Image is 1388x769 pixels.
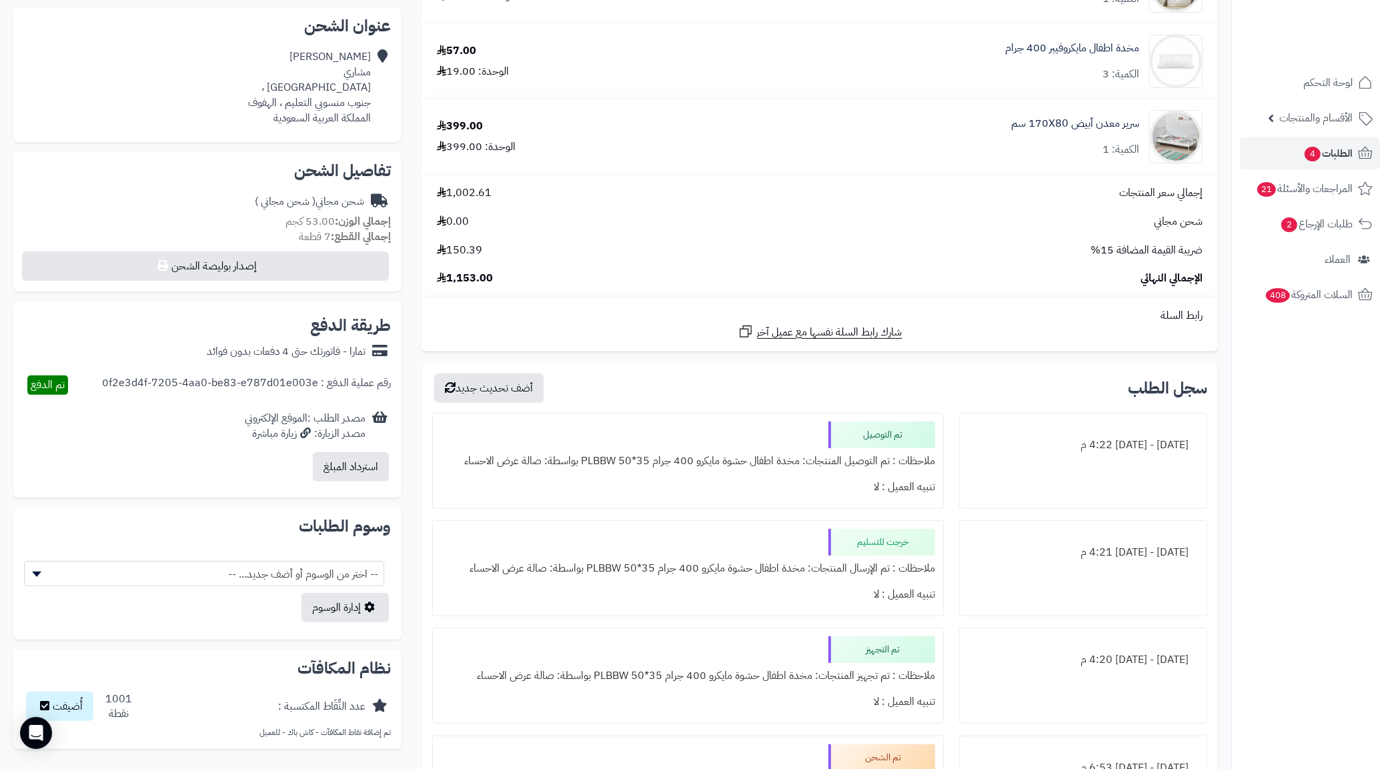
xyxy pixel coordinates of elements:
h2: طريقة الدفع [310,317,391,333]
a: الطلبات4 [1240,137,1380,169]
div: شحن مجاني [255,194,364,209]
div: تنبيه العميل : لا [441,582,935,608]
div: 1001 [105,692,132,722]
h2: وسوم الطلبات [24,518,391,534]
span: تم الدفع [31,377,65,393]
div: ملاحظات : تم تجهيز المنتجات: مخدة اطفال حشوة مايكرو 400 جرام PLBBW 50*35 بواسطة: صالة عرض الاحساء [441,663,935,689]
small: 7 قطعة [299,229,391,245]
div: مصدر الطلب :الموقع الإلكتروني [245,411,366,442]
div: تم التوصيل [828,422,935,448]
a: إدارة الوسوم [301,593,389,622]
button: إصدار بوليصة الشحن [22,251,389,281]
span: إجمالي سعر المنتجات [1119,185,1203,201]
div: [DATE] - [DATE] 4:21 م [968,540,1199,566]
a: لوحة التحكم [1240,67,1380,99]
span: ( شحن مجاني ) [255,193,315,209]
div: الكمية: 1 [1103,142,1139,157]
div: نقطة [105,706,132,722]
span: -- اختر من الوسوم أو أضف جديد... -- [25,562,384,587]
strong: إجمالي القطع: [331,229,391,245]
h2: نظام المكافآت [24,660,391,676]
span: ضريبة القيمة المضافة 15% [1091,243,1203,258]
div: مصدر الزيارة: زيارة مباشرة [245,426,366,442]
div: Open Intercom Messenger [20,717,52,749]
a: المراجعات والأسئلة21 [1240,173,1380,205]
div: تنبيه العميل : لا [441,689,935,715]
div: تمارا - فاتورتك حتى 4 دفعات بدون فوائد [207,344,366,359]
div: 399.00 [437,119,483,134]
strong: إجمالي الوزن: [335,213,391,229]
div: [DATE] - [DATE] 4:20 م [968,647,1199,673]
div: عدد النِّقَاط المكتسبة : [278,699,366,714]
span: الطلبات [1303,144,1353,163]
span: 150.39 [437,243,482,258]
h3: سجل الطلب [1128,380,1207,396]
span: شارك رابط السلة نفسها مع عميل آخر [757,325,902,340]
div: رقم عملية الدفع : 0f2e3d4f-7205-4aa0-be83-e787d01e003e [102,375,391,395]
a: العملاء [1240,243,1380,275]
span: 4 [1305,147,1321,161]
a: سرير معدن أبيض 170X80 سم [1011,116,1139,131]
div: 57.00 [437,43,476,59]
div: ملاحظات : تم التوصيل المنتجات: مخدة اطفال حشوة مايكرو 400 جرام PLBBW 50*35 بواسطة: صالة عرض الاحساء [441,448,935,474]
a: مخدة اطفال مايكروفيبر 400 جرام [1005,41,1139,56]
span: شحن مجاني [1154,214,1203,229]
a: السلات المتروكة408 [1240,279,1380,311]
div: [DATE] - [DATE] 4:22 م [968,432,1199,458]
img: 1728486839-220106010210-90x90.jpg [1150,35,1202,88]
span: طلبات الإرجاع [1280,215,1353,233]
div: ملاحظات : تم الإرسال المنتجات: مخدة اطفال حشوة مايكرو 400 جرام PLBBW 50*35 بواسطة: صالة عرض الاحساء [441,556,935,582]
span: 0.00 [437,214,469,229]
div: الوحدة: 19.00 [437,64,509,79]
h2: عنوان الشحن [24,18,391,34]
div: الكمية: 3 [1103,67,1139,82]
span: الإجمالي النهائي [1141,271,1203,286]
a: شارك رابط السلة نفسها مع عميل آخر [738,323,902,340]
span: الأقسام والمنتجات [1279,109,1353,127]
div: الوحدة: 399.00 [437,139,516,155]
button: أُضيفت [26,692,93,721]
span: المراجعات والأسئلة [1256,179,1353,198]
span: 408 [1266,288,1290,303]
button: استرداد المبلغ [313,452,389,482]
small: 53.00 كجم [285,213,391,229]
p: تم إضافة نقاط المكافآت - كاش باك - للعميل [24,727,391,738]
span: 21 [1257,182,1276,197]
button: أضف تحديث جديد [434,373,544,403]
div: [PERSON_NAME] مشاري [GEOGRAPHIC_DATA] ، جنوب منسوبي التعليم ، الهفوف المملكة العربية السعودية [248,49,371,125]
span: لوحة التحكم [1303,73,1353,92]
span: 1,153.00 [437,271,493,286]
div: خرجت للتسليم [828,529,935,556]
span: 2 [1281,217,1297,232]
div: تنبيه العميل : لا [441,474,935,500]
div: تم التجهيز [828,636,935,663]
img: 1748517520-1-90x90.jpg [1150,110,1202,163]
h2: تفاصيل الشحن [24,163,391,179]
div: رابط السلة [427,308,1213,323]
a: طلبات الإرجاع2 [1240,208,1380,240]
span: -- اختر من الوسوم أو أضف جديد... -- [24,561,384,586]
span: 1,002.61 [437,185,492,201]
span: العملاء [1325,250,1351,269]
span: السلات المتروكة [1265,285,1353,304]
